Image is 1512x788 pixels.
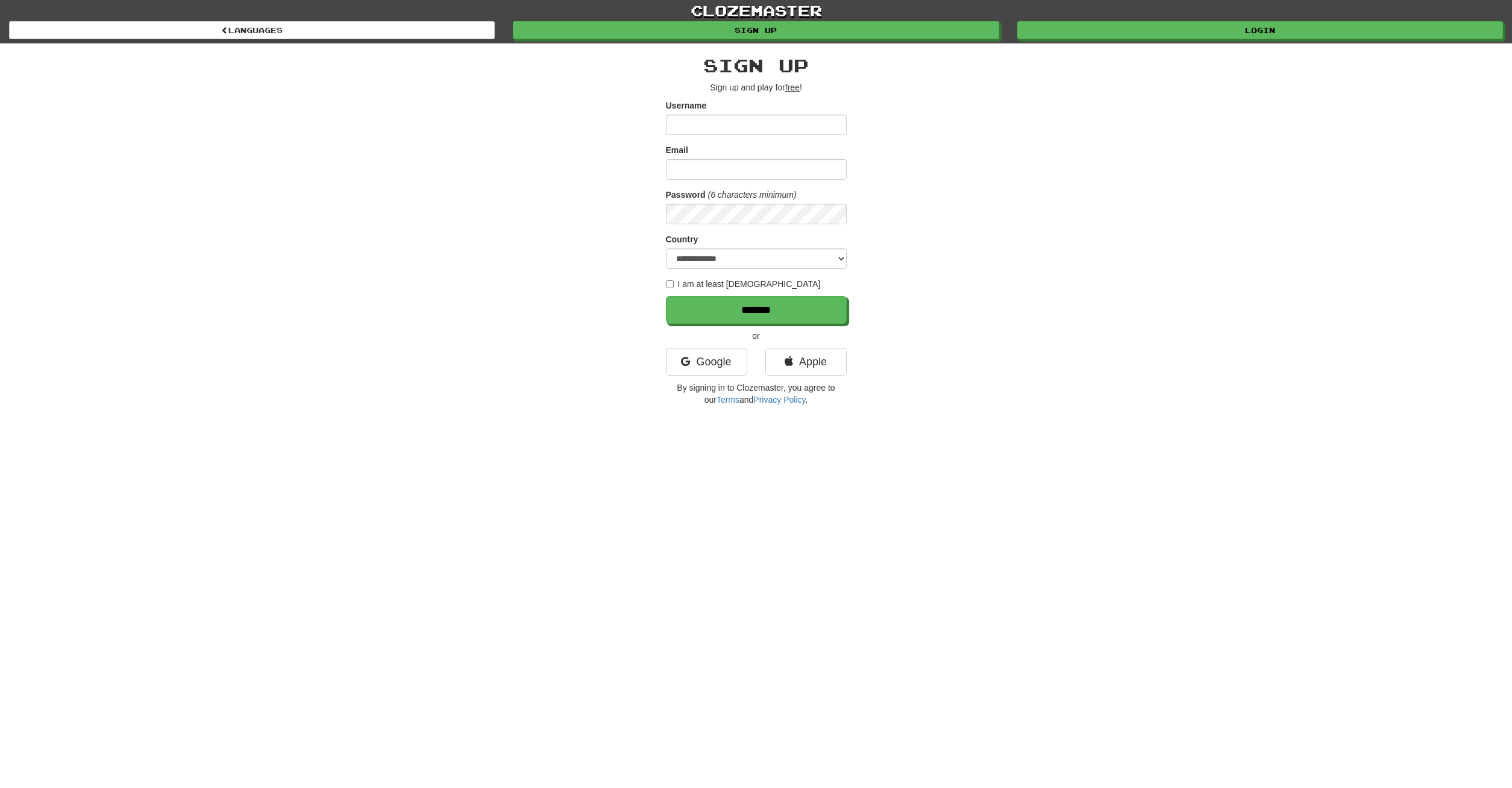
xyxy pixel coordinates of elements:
[708,190,797,200] em: (6 characters minimum)
[666,81,847,93] p: Sign up and play for !
[666,189,706,201] label: Password
[9,21,495,39] a: Languages
[666,233,698,245] label: Country
[1017,21,1503,39] a: Login
[666,330,847,342] p: or
[717,395,739,405] a: Terms
[666,144,688,156] label: Email
[666,99,707,112] label: Username
[513,21,999,39] a: Sign up
[785,83,800,92] u: free
[666,278,821,290] label: I am at least [DEMOGRAPHIC_DATA]
[666,280,674,288] input: I am at least [DEMOGRAPHIC_DATA]
[666,55,847,75] h2: Sign up
[765,348,847,376] a: Apple
[666,382,847,406] p: By signing in to Clozemaster, you agree to our and .
[666,348,747,376] a: Google
[753,395,805,405] a: Privacy Policy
